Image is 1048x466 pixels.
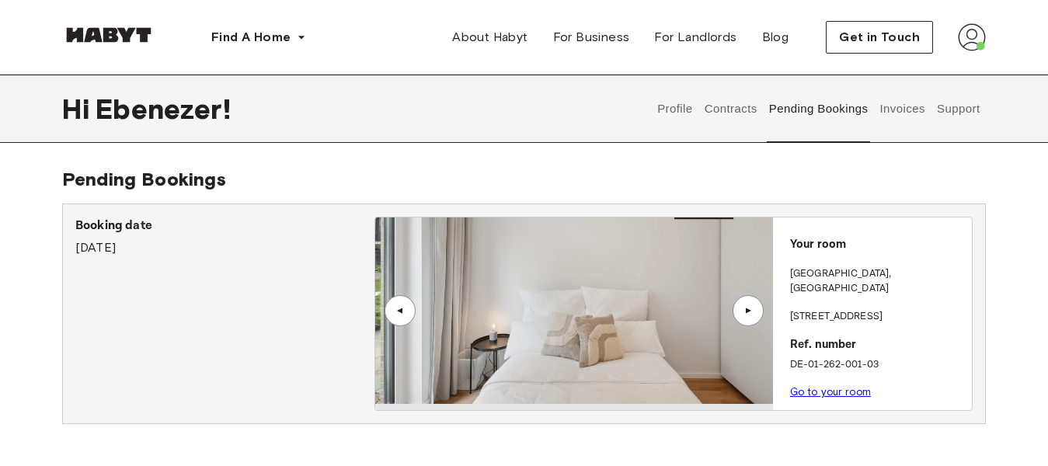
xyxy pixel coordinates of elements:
[211,28,291,47] span: Find A Home
[62,92,96,125] span: Hi
[96,92,230,125] span: Ebenezer !
[75,217,374,235] p: Booking date
[878,75,927,143] button: Invoices
[826,21,933,54] button: Get in Touch
[62,168,226,190] span: Pending Bookings
[541,22,642,53] a: For Business
[452,28,527,47] span: About Habyt
[440,22,540,53] a: About Habyt
[790,309,966,325] p: [STREET_ADDRESS]
[392,306,408,315] div: ▲
[790,357,966,373] p: DE-01-262-001-03
[702,75,759,143] button: Contracts
[790,386,871,398] a: Go to your room
[740,306,756,315] div: ▲
[199,22,319,53] button: Find A Home
[790,336,966,354] p: Ref. number
[839,28,920,47] span: Get in Touch
[654,28,736,47] span: For Landlords
[762,28,789,47] span: Blog
[767,75,870,143] button: Pending Bookings
[642,22,749,53] a: For Landlords
[790,266,966,297] p: [GEOGRAPHIC_DATA] , [GEOGRAPHIC_DATA]
[656,75,695,143] button: Profile
[790,236,966,254] p: Your room
[375,217,773,404] img: Image of the room
[553,28,630,47] span: For Business
[958,23,986,51] img: avatar
[75,217,374,257] div: [DATE]
[935,75,982,143] button: Support
[652,75,986,143] div: user profile tabs
[750,22,802,53] a: Blog
[62,27,155,43] img: Habyt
